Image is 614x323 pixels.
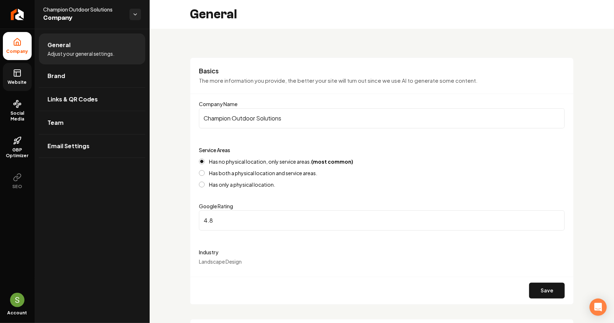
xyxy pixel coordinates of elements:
[190,7,237,22] h2: General
[529,283,565,299] button: Save
[3,94,32,128] a: Social Media
[199,77,565,85] p: The more information you provide, the better your site will turn out since we use AI to generate ...
[209,182,275,187] label: Has only a physical location.
[39,135,145,158] a: Email Settings
[5,79,30,85] span: Website
[199,67,565,75] h3: Basics
[47,50,114,57] span: Adjust your general settings.
[199,203,233,209] label: Google Rating
[590,299,607,316] div: Open Intercom Messenger
[43,13,124,23] span: Company
[3,167,32,195] button: SEO
[8,310,27,316] span: Account
[3,147,32,159] span: GBP Optimizer
[3,110,32,122] span: Social Media
[10,184,25,190] span: SEO
[199,258,242,265] span: Landscape Design
[199,210,565,231] input: Google Rating
[47,118,64,127] span: Team
[209,170,317,176] label: Has both a physical location and service areas.
[199,248,565,256] label: Industry
[199,108,565,128] input: Company Name
[43,6,124,13] span: Champion Outdoor Solutions
[47,95,98,104] span: Links & QR Codes
[199,147,230,153] label: Service Areas
[39,64,145,87] a: Brand
[47,41,71,49] span: General
[3,63,32,91] a: Website
[4,49,31,54] span: Company
[10,293,24,307] img: Sales Champion
[39,111,145,134] a: Team
[47,142,90,150] span: Email Settings
[311,158,353,165] strong: (most common)
[10,293,24,307] button: Open user button
[11,9,24,20] img: Rebolt Logo
[199,101,237,107] label: Company Name
[39,88,145,111] a: Links & QR Codes
[3,131,32,164] a: GBP Optimizer
[47,72,65,80] span: Brand
[209,159,353,164] label: Has no physical location, only service areas.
